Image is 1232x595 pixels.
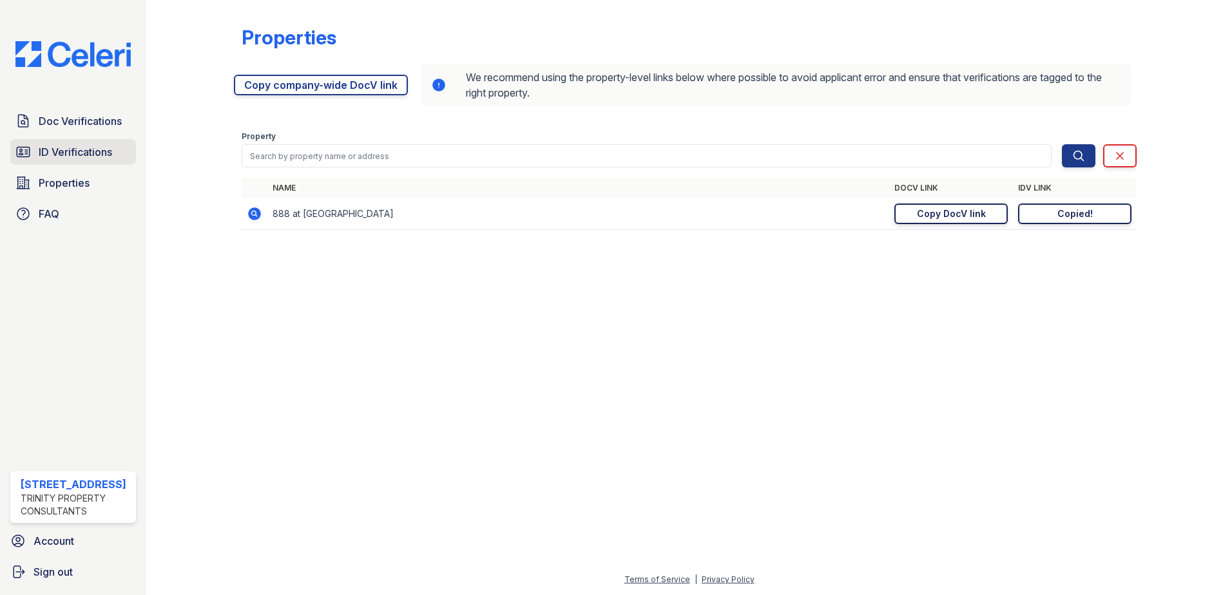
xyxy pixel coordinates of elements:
th: IDV Link [1013,178,1137,198]
th: DocV Link [889,178,1013,198]
input: Search by property name or address [242,144,1052,167]
span: ID Verifications [39,144,112,160]
a: Sign out [5,559,141,585]
div: | [695,574,697,584]
a: Copied! [1018,203,1131,224]
a: ID Verifications [10,139,136,165]
div: [STREET_ADDRESS] [21,477,131,492]
div: We recommend using the property-level links below where possible to avoid applicant error and ens... [421,64,1131,106]
span: FAQ [39,206,59,222]
span: Sign out [34,564,73,580]
td: 888 at [GEOGRAPHIC_DATA] [267,198,889,230]
a: Terms of Service [624,574,690,584]
span: Doc Verifications [39,113,122,129]
div: Properties [242,26,336,49]
img: CE_Logo_Blue-a8612792a0a2168367f1c8372b55b34899dd931a85d93a1a3d3e32e68fde9ad4.png [5,41,141,67]
th: Name [267,178,889,198]
a: Copy DocV link [894,203,1008,224]
span: Properties [39,175,90,191]
a: Privacy Policy [702,574,755,584]
span: Account [34,533,74,549]
div: Trinity Property Consultants [21,492,131,518]
a: FAQ [10,201,136,227]
label: Property [242,131,276,142]
a: Account [5,528,141,554]
div: Copy DocV link [917,207,986,220]
a: Copy company-wide DocV link [234,75,408,95]
a: Properties [10,170,136,196]
a: Doc Verifications [10,108,136,134]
